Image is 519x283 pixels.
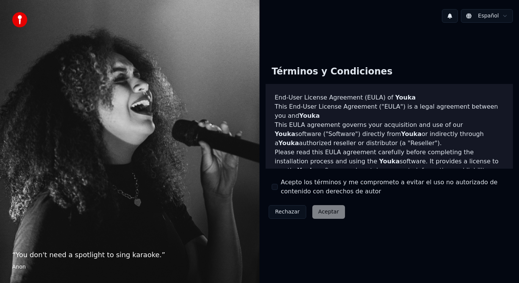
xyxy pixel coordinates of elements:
label: Acepto los términos y me comprometo a evitar el uso no autorizado de contenido con derechos de autor [281,178,507,196]
p: This EULA agreement governs your acquisition and use of our software ("Software") directly from o... [275,120,504,148]
p: “ You don't need a spotlight to sing karaoke. ” [12,250,247,260]
span: Youka [401,130,422,138]
footer: Anon [12,263,247,271]
p: Please read this EULA agreement carefully before completing the installation process and using th... [275,148,504,184]
button: Rechazar [269,205,306,219]
img: youka [12,12,27,27]
div: Términos y Condiciones [266,60,399,84]
span: Youka [299,112,320,119]
span: Youka [278,139,299,147]
span: Youka [297,167,318,174]
h3: End-User License Agreement (EULA) of [275,93,504,102]
span: Youka [379,158,400,165]
span: Youka [395,94,416,101]
span: Youka [275,130,295,138]
p: This End-User License Agreement ("EULA") is a legal agreement between you and [275,102,504,120]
